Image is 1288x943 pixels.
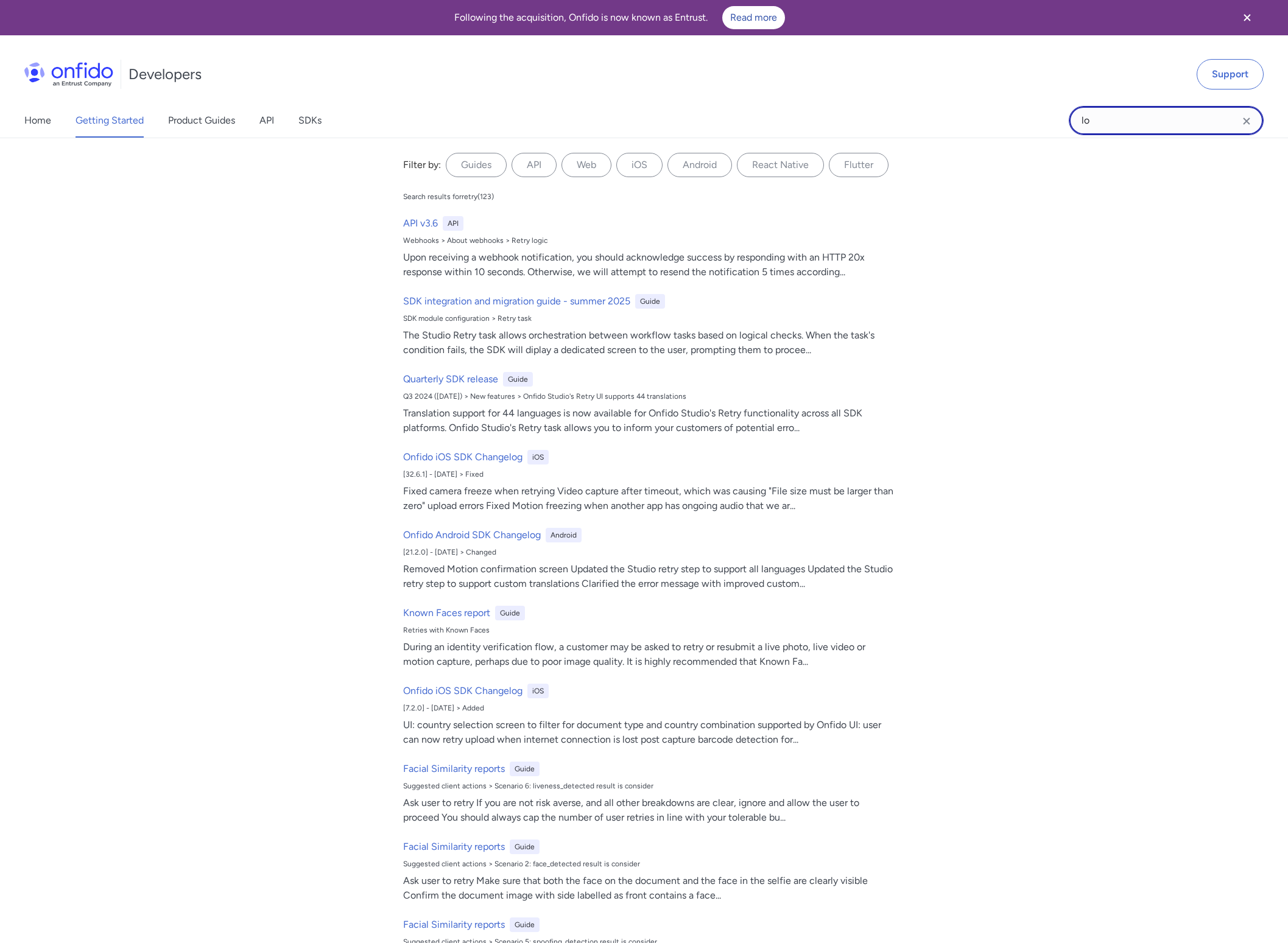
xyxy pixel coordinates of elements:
[1197,59,1264,89] a: Support
[403,840,505,854] h6: Facial Similarity reports
[403,406,895,435] div: Translation support for 44 languages is now available for Onfido Studio's Retry functionality acr...
[403,859,895,869] div: Suggested client actions > Scenario 2: face_detected result is consider
[24,62,113,86] img: Onfido Logo
[403,625,895,635] div: Retries with Known Faces
[527,684,549,698] div: iOS
[403,874,895,903] div: Ask user to retry Make sure that both the face on the document and the face in the selfie are cle...
[722,6,785,29] a: Read more
[512,153,557,177] label: API
[737,153,824,177] label: React Native
[1240,10,1255,25] svg: Close banner
[76,103,144,138] a: Getting Started
[168,103,235,138] a: Product Guides
[546,528,582,542] div: Android
[1069,106,1264,135] input: Onfido search input field
[398,679,900,752] a: Onfido iOS SDK ChangelogiOS[7.2.0] - [DATE] > AddedUI: country selection screen to filter for doc...
[403,684,523,698] h6: Onfido iOS SDK Changelog
[616,153,663,177] label: iOS
[398,445,900,518] a: Onfido iOS SDK ChangelogiOS[32.6.1] - [DATE] > FixedFixed camera freeze when retrying Video captu...
[15,6,1225,29] div: Following the acquisition, Onfido is now known as Entrust.
[403,192,494,202] div: Search results for retry ( 123 )
[398,601,900,674] a: Known Faces reportGuideRetries with Known FacesDuring an identity verification flow, a customer m...
[1225,2,1270,33] button: Close banner
[398,211,900,284] a: API v3.6APIWebhooks > About webhooks > Retry logicUpon receiving a webhook notification, you shou...
[298,103,322,138] a: SDKs
[403,294,630,309] h6: SDK integration and migration guide - summer 2025
[398,289,900,362] a: SDK integration and migration guide - summer 2025GuideSDK module configuration > Retry taskThe St...
[403,158,441,172] div: Filter by:
[829,153,889,177] label: Flutter
[403,314,895,323] div: SDK module configuration > Retry task
[403,796,895,825] div: Ask user to retry If you are not risk averse, and all other breakdowns are clear, ignore and allo...
[510,917,540,932] div: Guide
[667,153,732,177] label: Android
[403,216,438,231] h6: API v3.6
[403,328,895,357] div: The Studio Retry task allows orchestration between workflow tasks based on logical checks. When t...
[403,450,523,464] h6: Onfido iOS SDK Changelog
[403,718,895,747] div: UI: country selection screen to filter for document type and country combination supported by Onf...
[561,153,611,177] label: Web
[403,528,541,542] h6: Onfido Android SDK Changelog
[527,450,549,464] div: iOS
[403,762,505,776] h6: Facial Similarity reports
[403,703,895,713] div: [7.2.0] - [DATE] > Added
[510,762,540,776] div: Guide
[510,840,540,854] div: Guide
[24,103,51,138] a: Home
[443,216,463,231] div: API
[403,250,895,279] div: Upon receiving a webhook notification, you should acknowledge success by responding with an HTTP ...
[503,372,533,387] div: Guide
[403,781,895,791] div: Suggested client actions > Scenario 6: liveness_detected result is consider
[446,153,507,177] label: Guides
[403,372,498,387] h6: Quarterly SDK release
[128,65,202,84] h1: Developers
[398,757,900,830] a: Facial Similarity reportsGuideSuggested client actions > Scenario 6: liveness_detected result is ...
[403,547,895,557] div: [21.2.0] - [DATE] > Changed
[259,103,274,138] a: API
[495,606,525,620] div: Guide
[398,523,900,596] a: Onfido Android SDK ChangelogAndroid[21.2.0] - [DATE] > ChangedRemoved Motion confirmation screen ...
[403,562,895,591] div: Removed Motion confirmation screen Updated the Studio retry step to support all languages Updated...
[403,640,895,669] div: During an identity verification flow, a customer may be asked to retry or resubmit a live photo, ...
[403,917,505,932] h6: Facial Similarity reports
[398,367,900,440] a: Quarterly SDK releaseGuideQ3 2024 ([DATE]) > New features > Onfido Studio's Retry UI supports 44 ...
[635,294,665,309] div: Guide
[1239,114,1254,128] svg: Clear search field button
[403,606,490,620] h6: Known Faces report
[403,391,895,401] div: Q3 2024 ([DATE]) > New features > Onfido Studio's Retry UI supports 44 translations
[403,469,895,479] div: [32.6.1] - [DATE] > Fixed
[403,236,895,245] div: Webhooks > About webhooks > Retry logic
[403,484,895,513] div: Fixed camera freeze when retrying Video capture after timeout, which was causing "File size must ...
[398,835,900,908] a: Facial Similarity reportsGuideSuggested client actions > Scenario 2: face_detected result is cons...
